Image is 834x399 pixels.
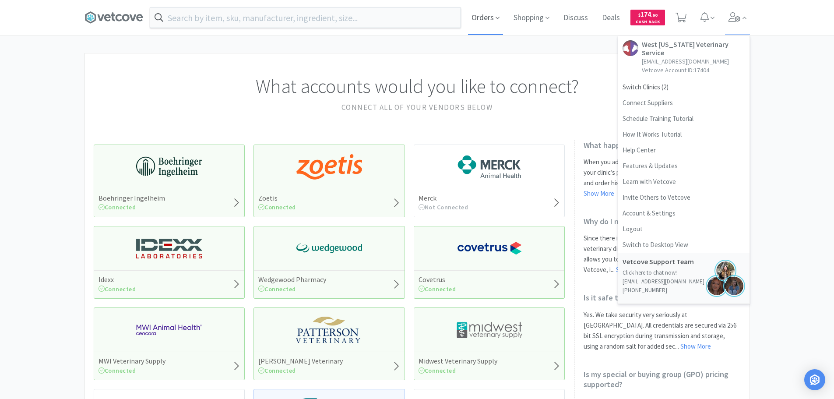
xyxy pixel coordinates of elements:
h1: What accounts would you like to connect? [94,71,741,102]
a: West [US_STATE] Veterinary Service[EMAIL_ADDRESS][DOMAIN_NAME]Vetcove Account ID:17404 [618,36,750,79]
h5: Zoetis [258,194,296,203]
a: Learn with Vetcove [618,174,750,190]
h2: Connect all of your vendors below [94,102,741,113]
h2: Is it safe to add my accounts? [584,293,741,303]
a: Account & Settings [618,205,750,221]
h5: Wedgewood Pharmacy [258,275,326,284]
span: Connected [258,285,296,293]
a: Switch to Desktop View [618,237,750,253]
a: Show More [680,342,711,350]
p: When you add a supplier’s account, you’ll be able to see your clinic’s prices, what’s in stock, a... [584,157,741,199]
p: [EMAIL_ADDRESS][DOMAIN_NAME] [623,277,745,286]
a: Click here to chat now! [623,269,677,276]
a: Show More [616,265,647,274]
img: a673e5ab4e5e497494167fe422e9a3ab.png [296,154,362,180]
h2: What happens when I add an account? [584,140,741,150]
input: Search by item, sku, manufacturer, ingredient, size... [150,7,461,28]
a: Help Center [618,142,750,158]
span: Connected [99,203,136,211]
span: 174 [638,10,658,18]
a: Show More [584,189,614,198]
span: Connected [99,367,136,374]
img: ksen.png [723,275,745,297]
a: Connect Suppliers [618,95,750,111]
h5: Covetrus [419,275,456,284]
span: Connected [258,203,296,211]
span: Cash Back [636,20,660,25]
span: Connected [419,285,456,293]
img: e40baf8987b14801afb1611fffac9ca4_8.png [296,235,362,261]
a: $174.60Cash Back [630,6,665,29]
a: Invite Others to Vetcove [618,190,750,205]
span: $ [638,12,640,18]
img: 6d7abf38e3b8462597f4a2f88dede81e_176.png [457,154,522,180]
img: 13250b0087d44d67bb1668360c5632f9_13.png [136,235,202,261]
span: Connected [258,367,296,374]
p: Yes. We take security very seriously at [GEOGRAPHIC_DATA]. All credentials are secured via 256 bi... [584,310,741,352]
span: Not Connected [419,203,468,211]
h5: [PERSON_NAME] Veterinary [258,357,343,366]
h5: Idexx [99,275,136,284]
h5: Boehringer Ingelheim [99,194,165,203]
img: hannah.png [714,260,736,282]
p: [PHONE_NUMBER] [623,286,745,295]
h2: Is my special or buying group (GPO) pricing supported? [584,369,741,390]
h5: Vetcove Support Team [623,258,710,266]
a: Discuss [560,14,591,22]
p: [EMAIL_ADDRESS][DOMAIN_NAME] [642,57,745,66]
div: Open Intercom Messenger [804,369,825,390]
span: Connected [419,367,456,374]
img: 4dd14cff54a648ac9e977f0c5da9bc2e_5.png [457,317,522,343]
span: Switch Clinics ( 2 ) [618,79,750,95]
img: f5e969b455434c6296c6d81ef179fa71_3.png [296,317,362,343]
img: 77fca1acd8b6420a9015268ca798ef17_1.png [457,235,522,261]
img: jules.png [706,275,728,297]
a: Deals [598,14,623,22]
h5: Merck [419,194,468,203]
h5: MWI Veterinary Supply [99,357,165,366]
p: Vetcove Account ID: 17404 [642,66,745,74]
h5: West [US_STATE] Veterinary Service [642,40,745,57]
a: Features & Updates [618,158,750,174]
a: Logout [618,221,750,237]
img: f6b2451649754179b5b4e0c70c3f7cb0_2.png [136,317,202,343]
p: Since there is no such standard pricing from any veterinary distributor, adding your account to V... [584,233,741,275]
span: Connected [99,285,136,293]
img: 730db3968b864e76bcafd0174db25112_22.png [136,154,202,180]
h5: Midwest Veterinary Supply [419,357,497,366]
span: . 60 [651,12,658,18]
a: Schedule Training Tutorial [618,111,750,127]
h2: Why do I need to add my supplier accounts? [584,216,741,226]
a: How It Works Tutorial [618,127,750,142]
